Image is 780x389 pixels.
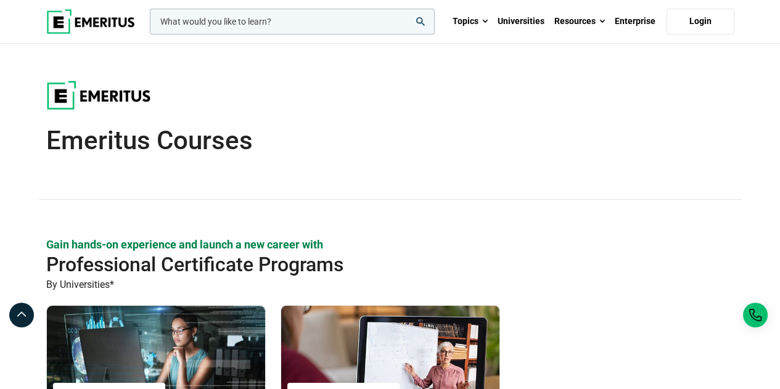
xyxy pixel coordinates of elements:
[46,125,734,156] h1: Emeritus Courses
[667,9,734,35] a: Login
[150,9,435,35] input: woocommerce-product-search-field-0
[46,252,665,277] h2: Professional Certificate Programs
[46,81,151,110] img: University Logo White
[46,277,734,293] p: By Universities*
[46,237,734,252] p: Gain hands-on experience and launch a new career with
